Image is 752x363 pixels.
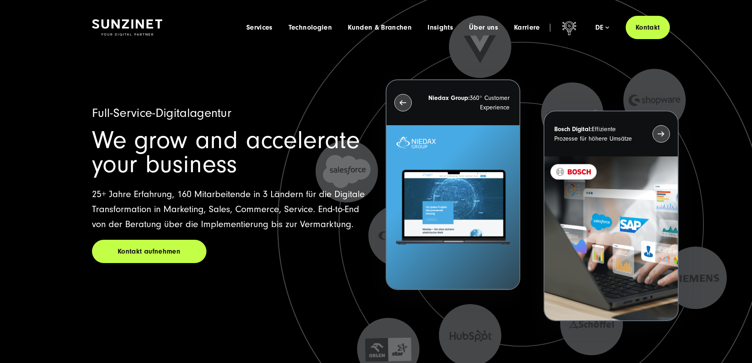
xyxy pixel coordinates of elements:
[544,156,677,320] img: BOSCH - Kundeprojekt - Digital Transformation Agentur SUNZINET
[92,106,232,120] span: Full-Service-Digitalagentur
[428,24,453,32] a: Insights
[348,24,412,32] a: Kunden & Branchen
[92,187,367,232] p: 25+ Jahre Erfahrung, 160 Mitarbeitende in 3 Ländern für die Digitale Transformation in Marketing,...
[626,16,670,39] a: Kontakt
[92,19,162,36] img: SUNZINET Full Service Digital Agentur
[246,24,273,32] a: Services
[428,94,470,102] strong: Niedax Group:
[554,124,638,143] p: Effiziente Prozesse für höhere Umsätze
[386,79,520,290] button: Niedax Group:360° Customer Experience Letztes Projekt von Niedax. Ein Laptop auf dem die Niedax W...
[386,125,519,289] img: Letztes Projekt von Niedax. Ein Laptop auf dem die Niedax Website geöffnet ist, auf blauem Hinter...
[554,126,592,133] strong: Bosch Digital:
[469,24,498,32] a: Über uns
[514,24,540,32] a: Karriere
[92,126,360,179] span: We grow and accelerate your business
[595,24,609,32] div: de
[92,240,206,263] a: Kontakt aufnehmen
[544,111,678,321] button: Bosch Digital:Effiziente Prozesse für höhere Umsätze BOSCH - Kundeprojekt - Digital Transformatio...
[426,93,510,112] p: 360° Customer Experience
[289,24,332,32] a: Technologien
